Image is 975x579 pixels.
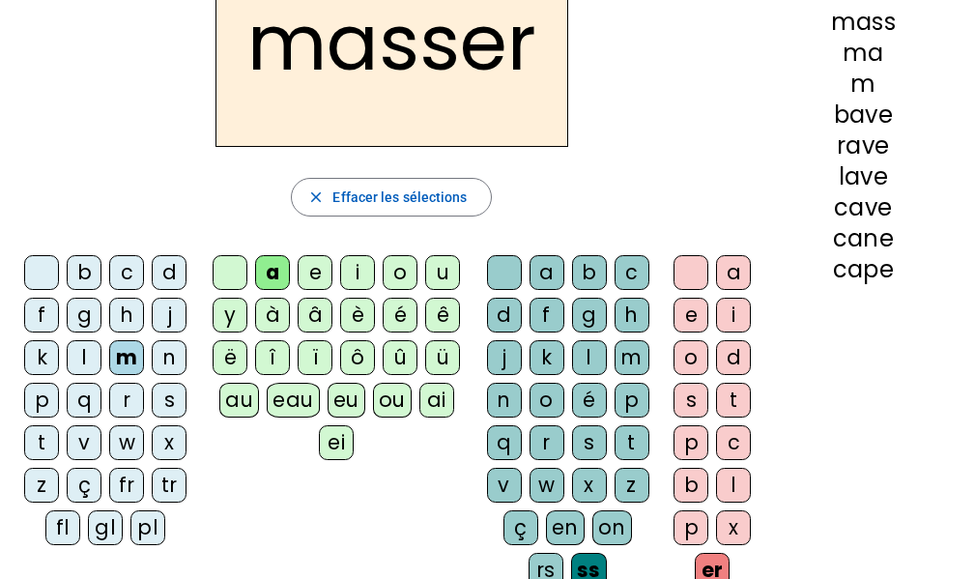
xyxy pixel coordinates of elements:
[716,468,751,503] div: l
[487,468,522,503] div: v
[674,510,708,545] div: p
[783,103,944,127] div: bave
[24,425,59,460] div: t
[130,510,165,545] div: pl
[783,11,944,34] div: mass
[487,298,522,333] div: d
[487,340,522,375] div: j
[109,298,144,333] div: h
[67,468,101,503] div: ç
[674,468,708,503] div: b
[783,72,944,96] div: m
[152,425,186,460] div: x
[219,383,259,418] div: au
[67,425,101,460] div: v
[716,425,751,460] div: c
[546,510,585,545] div: en
[383,298,417,333] div: é
[530,383,564,418] div: o
[67,340,101,375] div: l
[615,340,649,375] div: m
[716,383,751,418] div: t
[572,298,607,333] div: g
[783,227,944,250] div: cane
[267,383,320,418] div: eau
[255,340,290,375] div: î
[298,340,332,375] div: ï
[109,425,144,460] div: w
[716,255,751,290] div: a
[425,340,460,375] div: ü
[674,340,708,375] div: o
[152,383,186,418] div: s
[24,298,59,333] div: f
[592,510,632,545] div: on
[419,383,454,418] div: ai
[503,510,538,545] div: ç
[255,298,290,333] div: à
[109,255,144,290] div: c
[615,298,649,333] div: h
[298,255,332,290] div: e
[328,383,365,418] div: eu
[615,255,649,290] div: c
[383,340,417,375] div: û
[572,468,607,503] div: x
[332,186,467,209] span: Effacer les sélections
[340,298,375,333] div: è
[572,383,607,418] div: é
[319,425,354,460] div: ei
[487,383,522,418] div: n
[67,255,101,290] div: b
[716,298,751,333] div: i
[572,425,607,460] div: s
[291,178,491,217] button: Effacer les sélections
[213,340,247,375] div: ë
[425,255,460,290] div: u
[152,298,186,333] div: j
[716,340,751,375] div: d
[24,383,59,418] div: p
[383,255,417,290] div: o
[298,298,332,333] div: â
[24,468,59,503] div: z
[88,510,123,545] div: gl
[783,134,944,158] div: rave
[530,425,564,460] div: r
[530,298,564,333] div: f
[674,298,708,333] div: e
[109,468,144,503] div: fr
[340,255,375,290] div: i
[24,340,59,375] div: k
[615,383,649,418] div: p
[45,510,80,545] div: fl
[615,425,649,460] div: t
[530,340,564,375] div: k
[615,468,649,503] div: z
[152,468,186,503] div: tr
[152,340,186,375] div: n
[783,258,944,281] div: cape
[530,255,564,290] div: a
[340,340,375,375] div: ô
[783,165,944,188] div: lave
[67,298,101,333] div: g
[783,196,944,219] div: cave
[425,298,460,333] div: ê
[530,468,564,503] div: w
[674,425,708,460] div: p
[373,383,412,418] div: ou
[152,255,186,290] div: d
[255,255,290,290] div: a
[67,383,101,418] div: q
[213,298,247,333] div: y
[783,42,944,65] div: ma
[716,510,751,545] div: x
[487,425,522,460] div: q
[572,255,607,290] div: b
[109,383,144,418] div: r
[307,188,325,206] mat-icon: close
[572,340,607,375] div: l
[109,340,144,375] div: m
[674,383,708,418] div: s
